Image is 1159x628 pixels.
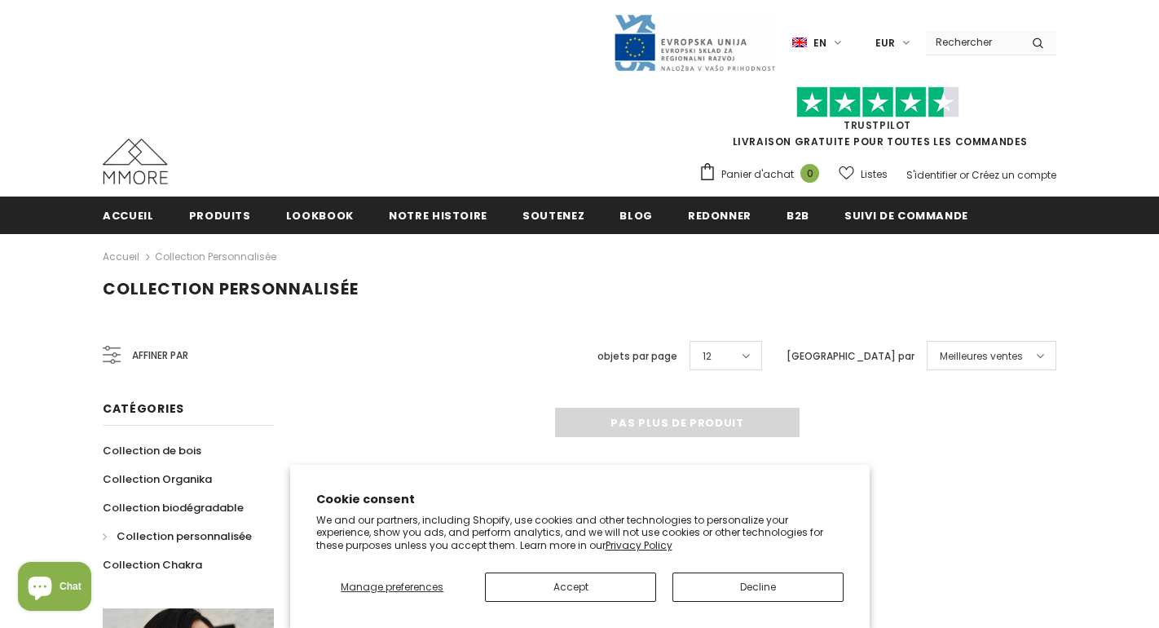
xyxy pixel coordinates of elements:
span: Panier d'achat [721,166,794,183]
a: Créez un compte [972,168,1056,182]
a: Collection Organika [103,465,212,493]
span: Blog [619,208,653,223]
span: 0 [800,164,819,183]
img: i-lang-1.png [792,36,807,50]
a: Javni Razpis [613,35,776,49]
span: LIVRAISON GRATUITE POUR TOUTES LES COMMANDES [698,94,1056,148]
span: B2B [787,208,809,223]
span: Accueil [103,208,154,223]
span: Listes [861,166,888,183]
span: Affiner par [132,347,188,365]
img: Javni Razpis [613,13,776,73]
span: soutenez [522,208,584,223]
span: Collection personnalisée [103,277,359,300]
span: Collection biodégradable [103,500,244,515]
label: objets par page [597,348,677,365]
h2: Cookie consent [316,491,844,508]
button: Manage preferences [315,573,469,602]
a: soutenez [522,197,584,233]
a: Redonner [688,197,751,233]
button: Accept [485,573,656,602]
a: S'identifier [906,168,957,182]
span: Produits [189,208,251,223]
a: Suivi de commande [844,197,968,233]
a: Collection Chakra [103,551,202,579]
a: Accueil [103,247,139,267]
a: Collection de bois [103,436,201,465]
a: Blog [619,197,653,233]
span: Redonner [688,208,751,223]
span: Collection de bois [103,443,201,458]
a: Listes [839,160,888,188]
input: Search Site [926,30,1020,54]
button: Decline [672,573,844,602]
a: TrustPilot [844,118,911,132]
span: Meilleures ventes [940,348,1023,365]
img: Cas MMORE [103,139,168,184]
img: Faites confiance aux étoiles pilotes [796,86,959,118]
a: Lookbook [286,197,354,233]
label: [GEOGRAPHIC_DATA] par [787,348,914,365]
span: Notre histoire [389,208,487,223]
p: We and our partners, including Shopify, use cookies and other technologies to personalize your ex... [316,514,844,552]
a: Panier d'achat 0 [698,162,827,187]
a: Collection personnalisée [155,250,276,263]
a: Accueil [103,197,154,233]
span: Manage preferences [341,580,443,594]
a: Privacy Policy [606,538,672,552]
span: 12 [703,348,712,365]
span: en [813,35,826,51]
inbox-online-store-chat: Shopify online store chat [13,562,96,615]
a: Collection biodégradable [103,493,244,522]
a: Produits [189,197,251,233]
span: Collection Chakra [103,557,202,573]
span: Lookbook [286,208,354,223]
span: Suivi de commande [844,208,968,223]
a: Notre histoire [389,197,487,233]
a: Collection personnalisée [103,522,252,551]
span: or [959,168,969,182]
span: Collection personnalisée [117,528,252,544]
a: B2B [787,197,809,233]
span: Catégories [103,400,184,417]
span: Collection Organika [103,471,212,487]
span: EUR [875,35,895,51]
